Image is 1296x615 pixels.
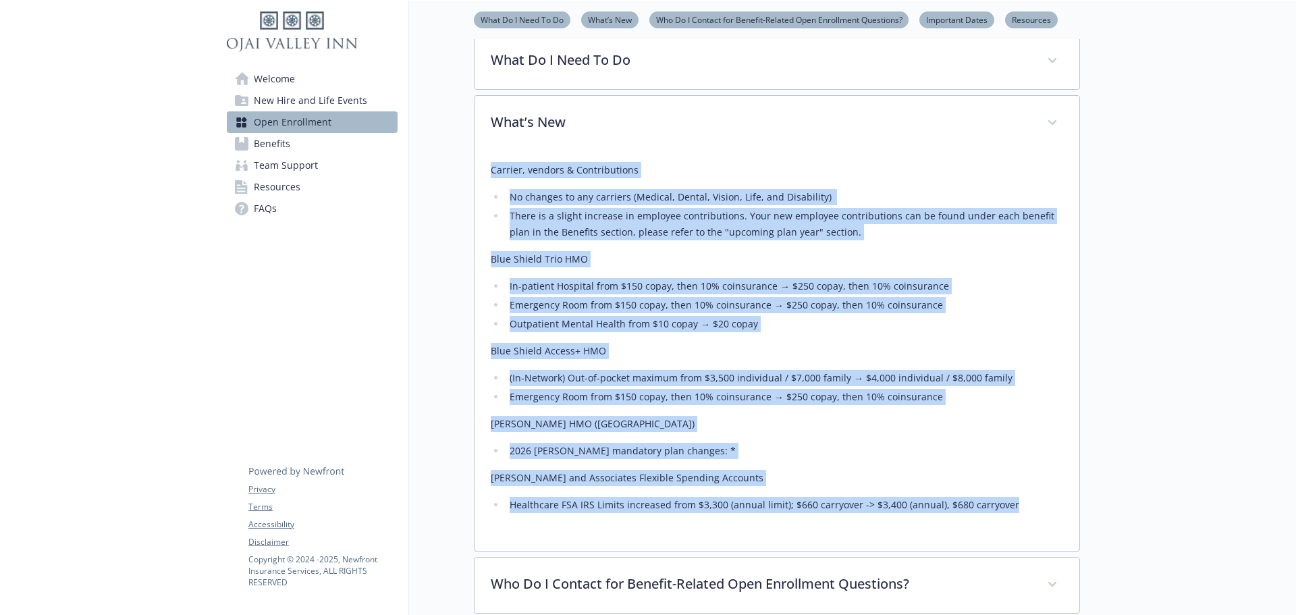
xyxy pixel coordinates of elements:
[254,111,331,133] span: Open Enrollment
[227,198,398,219] a: FAQs
[254,176,300,198] span: Resources
[227,133,398,155] a: Benefits
[474,13,570,26] a: What Do I Need To Do
[506,497,1063,513] li: Healthcare FSA IRS Limits increased from $3,300 (annual limit); $660 carryover ​-> $3,400 (annual...
[506,370,1063,386] li: (In-Network) Out-of-pocket maximum from $3,500 individual / $7,000 family​ → $4,000 individual / ...
[649,13,909,26] a: Who Do I Contact for Benefit-Related Open Enrollment Questions?
[475,96,1079,151] div: What’s New
[491,162,1063,178] p: Carrier, vendors & Contributions
[491,416,1063,432] p: [PERSON_NAME] HMO ([GEOGRAPHIC_DATA])​
[227,68,398,90] a: Welcome
[506,297,1063,313] li: Emergency Room from $150 copay, then 10% coinsurance​ → $250 copay, then 10% coinsurance​
[475,558,1079,613] div: Who Do I Contact for Benefit-Related Open Enrollment Questions?
[248,518,397,531] a: Accessibility
[475,151,1079,551] div: What’s New
[491,251,1063,267] p: Blue Shield Trio HMO
[491,470,1063,486] p: [PERSON_NAME] and Associates Flexible Spending Accounts
[248,554,397,588] p: Copyright © 2024 - 2025 , Newfront Insurance Services, ALL RIGHTS RESERVED
[491,343,1063,359] p: Blue Shield Access+ HMO
[254,133,290,155] span: Benefits
[581,13,639,26] a: What’s New
[506,443,1063,459] li: 2026 [PERSON_NAME] mandatory plan changes: *
[248,483,397,496] a: Privacy
[919,13,994,26] a: Important Dates
[227,90,398,111] a: New Hire and Life Events
[475,34,1079,89] div: What Do I Need To Do
[506,278,1063,294] li: In-patient Hospital from $150 copay, then 10% coinsurance → $250 copay, then 10% coinsurance​
[506,208,1063,240] li: There is a slight increase in employee contributions. Your new employee contributions can be foun...
[506,189,1063,205] li: No changes to any carriers (Medical, Dental, Vision, Life, and Disability) ​
[254,155,318,176] span: Team Support
[248,501,397,513] a: Terms
[1005,13,1058,26] a: Resources
[227,155,398,176] a: Team Support
[506,389,1063,405] li: Emergency Room from $150 copay, then 10% coinsurance → $250 copay, then 10% coinsurance
[491,112,1031,132] p: What’s New
[506,316,1063,332] li: Outpatient Mental Health from $10 copay → $20 copay
[491,574,1031,594] p: Who Do I Contact for Benefit-Related Open Enrollment Questions?
[227,111,398,133] a: Open Enrollment
[248,536,397,548] a: Disclaimer
[491,50,1031,70] p: What Do I Need To Do
[254,90,367,111] span: New Hire and Life Events
[254,68,295,90] span: Welcome
[254,198,277,219] span: FAQs
[227,176,398,198] a: Resources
